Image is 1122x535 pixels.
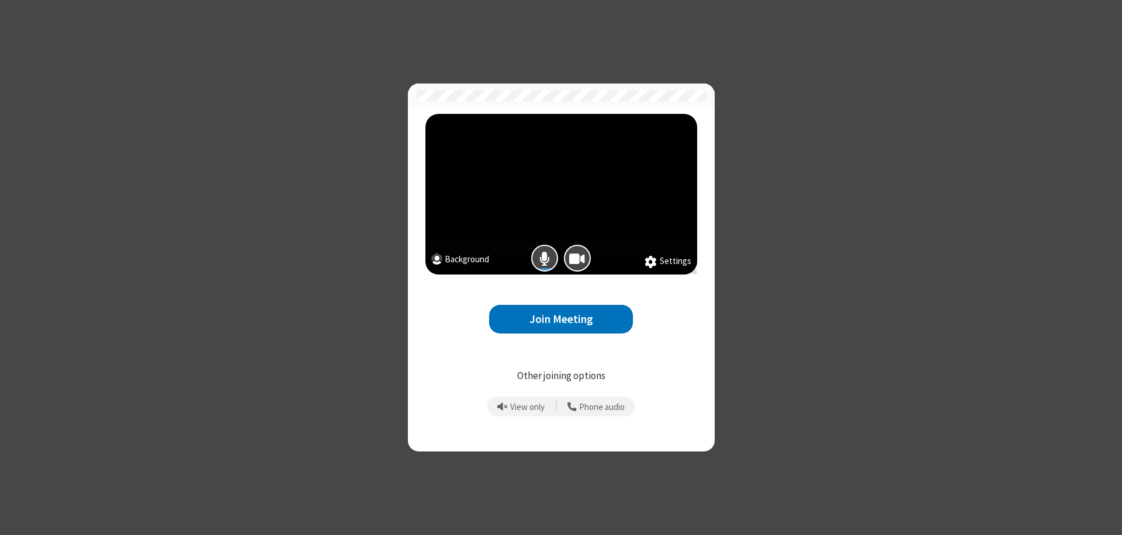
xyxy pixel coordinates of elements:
[431,253,489,269] button: Background
[563,397,629,416] button: Use your phone for mic and speaker while you view the meeting on this device.
[425,369,697,384] p: Other joining options
[645,255,691,269] button: Settings
[510,402,545,412] span: View only
[489,305,633,333] button: Join Meeting
[555,398,557,415] span: |
[493,397,549,416] button: Prevent echo when there is already an active mic and speaker in the room.
[564,245,591,272] button: Camera is on
[579,402,625,412] span: Phone audio
[531,245,558,272] button: Mic is on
